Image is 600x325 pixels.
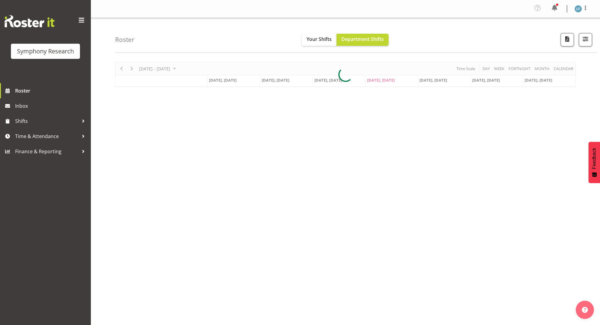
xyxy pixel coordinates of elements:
[307,36,332,42] span: Your Shifts
[592,148,597,169] span: Feedback
[579,33,592,46] button: Filter Shifts
[575,5,582,12] img: lolo-fiaola1981.jpg
[341,36,384,42] span: Department Shifts
[15,101,88,110] span: Inbox
[582,307,588,313] img: help-xxl-2.png
[15,117,79,126] span: Shifts
[15,147,79,156] span: Finance & Reporting
[17,47,74,56] div: Symphony Research
[5,15,55,27] img: Rosterit website logo
[336,34,389,46] button: Department Shifts
[302,34,336,46] button: Your Shifts
[15,132,79,141] span: Time & Attendance
[15,86,88,95] span: Roster
[561,33,574,46] button: Download a PDF of the roster according to the set date range.
[115,36,134,43] h4: Roster
[588,142,600,183] button: Feedback - Show survey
